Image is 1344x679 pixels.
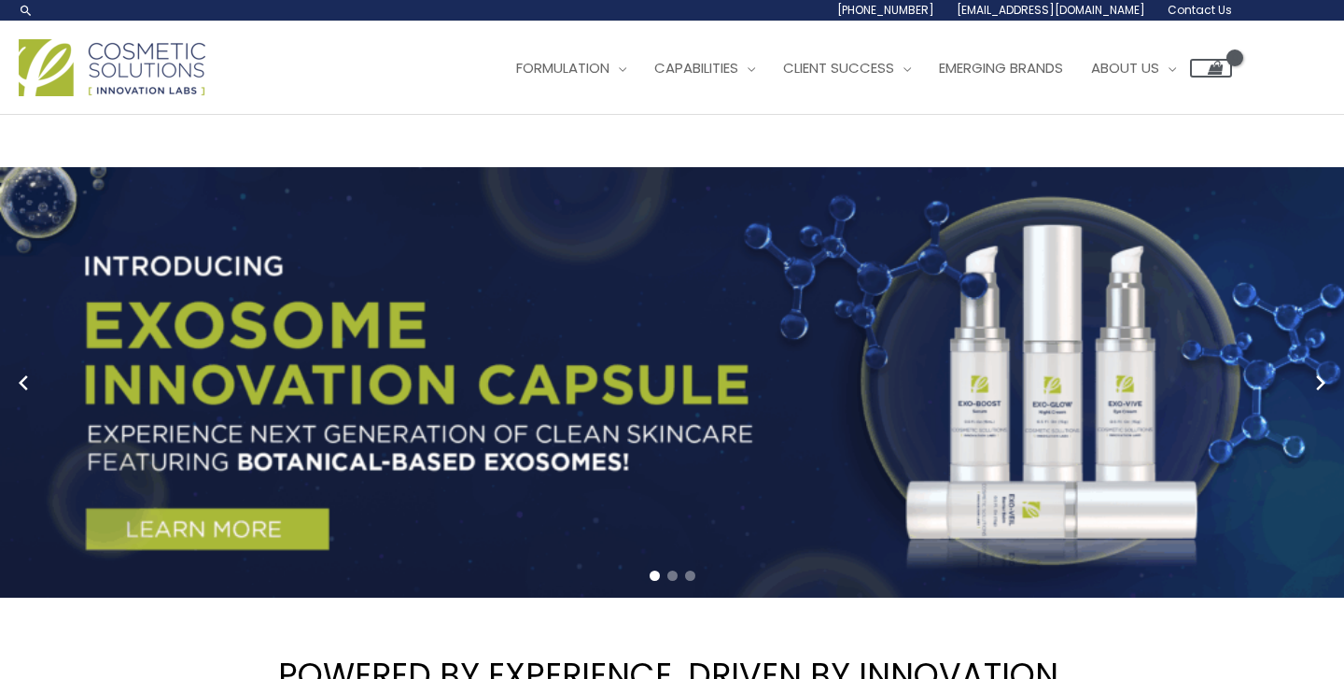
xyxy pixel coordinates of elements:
nav: Site Navigation [488,40,1232,96]
a: Emerging Brands [925,40,1077,96]
a: View Shopping Cart, empty [1190,59,1232,78]
span: [PHONE_NUMBER] [837,2,934,18]
button: Previous slide [9,369,37,397]
span: Formulation [516,58,609,78]
a: About Us [1077,40,1190,96]
span: Contact Us [1168,2,1232,18]
span: Go to slide 1 [650,571,660,581]
span: Go to slide 3 [685,571,695,581]
span: About Us [1091,58,1159,78]
a: Client Success [769,40,925,96]
span: Capabilities [654,58,738,78]
img: Cosmetic Solutions Logo [19,39,205,96]
span: Go to slide 2 [667,571,678,581]
a: Capabilities [640,40,769,96]
span: Client Success [783,58,894,78]
button: Next slide [1307,369,1335,397]
span: Emerging Brands [939,58,1063,78]
a: Search icon link [19,3,34,18]
span: [EMAIL_ADDRESS][DOMAIN_NAME] [957,2,1145,18]
a: Formulation [502,40,640,96]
